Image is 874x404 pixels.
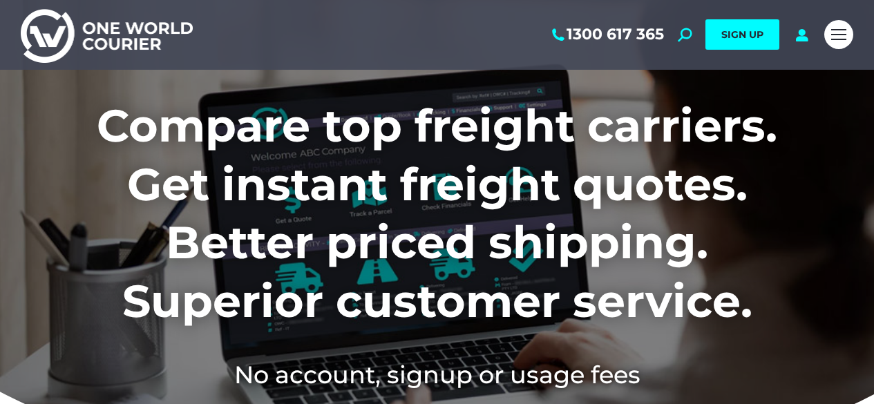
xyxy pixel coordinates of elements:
[21,358,853,392] h2: No account, signup or usage fees
[21,97,853,330] h1: Compare top freight carriers. Get instant freight quotes. Better priced shipping. Superior custom...
[705,19,779,50] a: SIGN UP
[549,26,664,44] a: 1300 617 365
[721,28,763,41] span: SIGN UP
[824,20,853,49] a: Mobile menu icon
[21,7,193,63] img: One World Courier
